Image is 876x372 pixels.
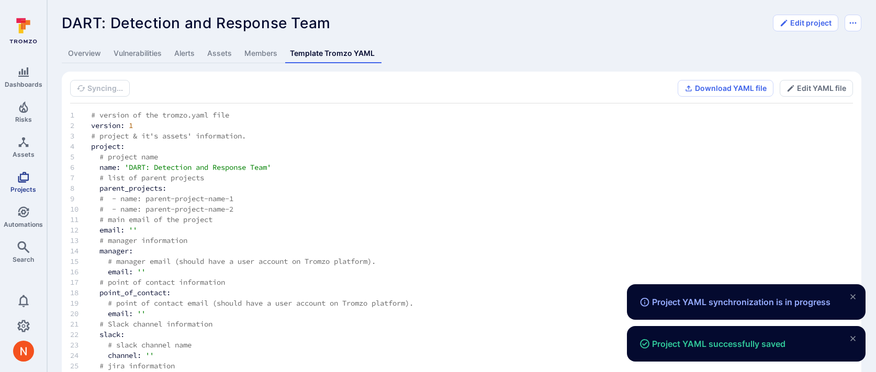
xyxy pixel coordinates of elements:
span: project: [91,142,125,151]
span: 1 [129,121,133,130]
span: '' [137,309,145,318]
span: email: [108,309,133,318]
span: '' [145,351,154,360]
span: slack: [99,330,125,339]
button: close [845,330,861,347]
button: close [845,288,861,305]
span: # - name: parent-project-name-2 [99,204,233,214]
span: # point of contact information [99,277,225,287]
span: # manager email (should have a user account on Tromzo platform). [108,257,376,266]
span: email: [108,267,133,276]
span: Automations [4,220,43,228]
div: Neeren Patki [13,341,34,362]
span: DART: Detection and Response Team [62,14,331,32]
span: # main email of the project [99,215,212,224]
span: # slack channel name [108,340,192,350]
span: Project YAML synchronization is in progress [639,297,830,307]
span: # - name: parent-project-name-1 [99,194,233,203]
button: Edit project [773,15,838,31]
span: # Slack channel information [99,319,212,329]
button: Options menu [845,15,861,31]
button: Edit YAML file [780,80,853,97]
span: Assets [13,150,35,158]
div: Project tabs [62,44,861,63]
img: ACg8ocIprwjrgDQnDsNSk9Ghn5p5-B8DpAKWoJ5Gi9syOE4K59tr4Q=s96-c [13,341,34,362]
span: version: [91,121,125,130]
span: # point of contact email (should have a user account on Tromzo platform). [108,298,413,308]
a: Alerts [168,44,201,63]
span: # version of the tromzo.yaml file [91,110,229,120]
span: Projects [10,185,36,193]
span: # list of parent projects [99,173,204,182]
span: channel: [108,351,141,360]
a: Members [238,44,284,63]
span: # manager information [99,236,187,245]
span: # project name [99,152,158,161]
a: Assets [201,44,238,63]
span: # jira information [99,361,175,370]
span: 'DART: Detection and Response Team' [125,162,271,172]
button: Syncing... [70,80,130,97]
span: # project & it's assets' information. [91,131,246,141]
a: Template Tromzo YAML [284,44,381,63]
span: Search [13,255,34,263]
span: '' [137,267,145,276]
span: email: [99,225,125,235]
span: Dashboards [5,80,42,88]
a: Overview [62,44,107,63]
span: Project YAML successfully saved [639,339,785,349]
span: parent_projects: [99,183,166,193]
span: point_of_contact: [99,288,171,297]
a: Vulnerabilities [107,44,168,63]
span: Risks [15,115,32,123]
button: Download YAML file [678,80,773,97]
span: name: [99,162,120,172]
span: '' [129,225,137,235]
span: manager: [99,246,133,255]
